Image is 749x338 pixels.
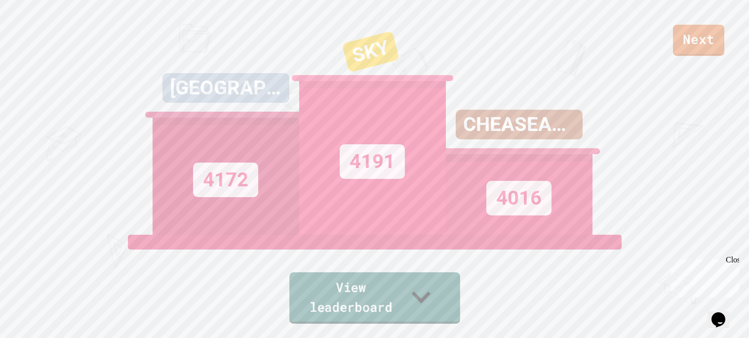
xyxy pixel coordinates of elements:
div: 4172 [193,163,258,197]
a: View leaderboard [289,272,460,324]
iframe: chat widget [667,255,739,297]
div: SKY [342,31,399,72]
div: CHEASEANDPICKLE [456,110,583,139]
div: 4016 [486,181,552,215]
div: 4191 [340,144,405,179]
iframe: chat widget [708,298,739,328]
div: [GEOGRAPHIC_DATA] [162,73,289,103]
div: Chat with us now!Close [4,4,68,63]
a: Next [673,25,724,56]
